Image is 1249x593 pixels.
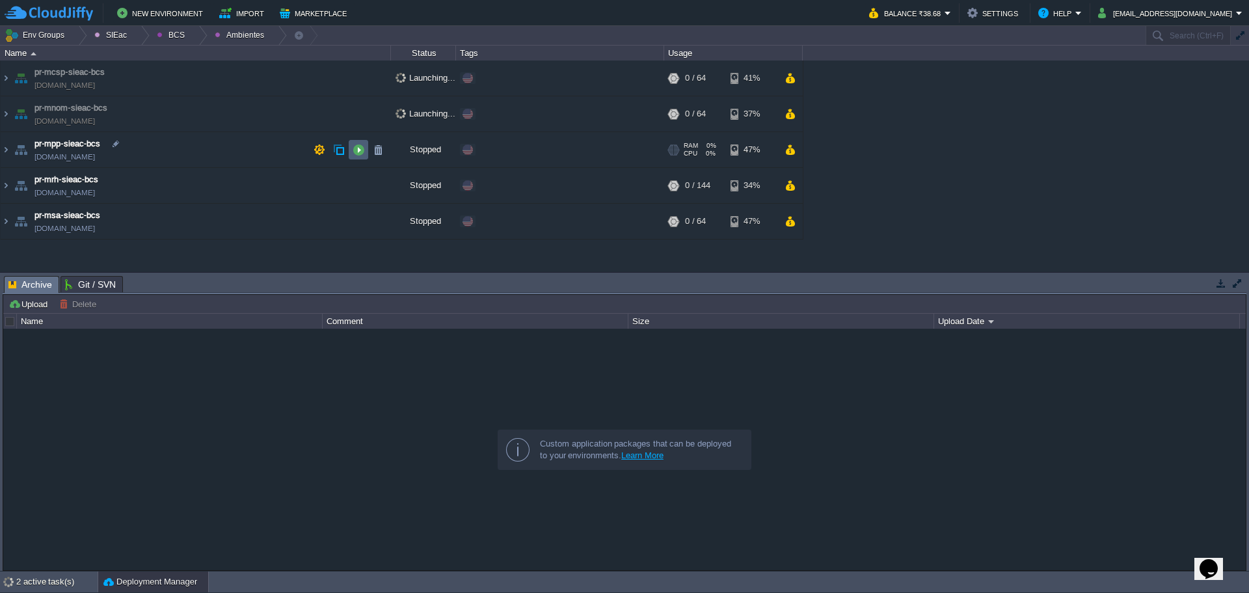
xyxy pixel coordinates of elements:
[396,73,455,83] span: Launching...
[18,314,322,329] div: Name
[869,5,945,21] button: Balance ₹38.68
[684,142,698,150] span: RAM
[16,572,98,592] div: 2 active task(s)
[685,204,706,239] div: 0 / 64
[1,204,11,239] img: AMDAwAAAACH5BAEAAAAALAAAAAABAAEAAAICRAEAOw==
[215,26,269,44] button: Ambientes
[31,52,36,55] img: AMDAwAAAACH5BAEAAAAALAAAAAABAAEAAAICRAEAOw==
[5,5,93,21] img: CloudJiffy
[731,61,773,96] div: 41%
[685,96,706,131] div: 0 / 64
[392,46,455,61] div: Status
[621,450,664,460] a: Learn More
[34,66,105,79] a: pr-mcsp-sieac-bcs
[1,96,11,131] img: AMDAwAAAACH5BAEAAAAALAAAAAABAAEAAAICRAEAOw==
[34,79,95,92] a: [DOMAIN_NAME]
[103,575,197,588] button: Deployment Manager
[731,132,773,167] div: 47%
[391,204,456,239] div: Stopped
[8,298,51,310] button: Upload
[1098,5,1236,21] button: [EMAIL_ADDRESS][DOMAIN_NAME]
[12,132,30,167] img: AMDAwAAAACH5BAEAAAAALAAAAAABAAEAAAICRAEAOw==
[12,168,30,203] img: AMDAwAAAACH5BAEAAAAALAAAAAABAAEAAAICRAEAOw==
[34,115,95,128] a: [DOMAIN_NAME]
[629,314,933,329] div: Size
[117,5,207,21] button: New Environment
[1,132,11,167] img: AMDAwAAAACH5BAEAAAAALAAAAAABAAEAAAICRAEAOw==
[731,96,773,131] div: 37%
[34,209,100,222] a: pr-msa-sieac-bcs
[1,46,390,61] div: Name
[5,26,69,44] button: Env Groups
[12,61,30,96] img: AMDAwAAAACH5BAEAAAAALAAAAAABAAEAAAICRAEAOw==
[12,204,30,239] img: AMDAwAAAACH5BAEAAAAALAAAAAABAAEAAAICRAEAOw==
[34,137,100,150] a: pr-mpp-sieac-bcs
[34,186,95,199] a: [DOMAIN_NAME]
[8,277,52,293] span: Archive
[457,46,664,61] div: Tags
[65,277,116,292] span: Git / SVN
[94,26,131,44] button: SIEac
[684,150,697,158] span: CPU
[219,5,268,21] button: Import
[59,298,100,310] button: Delete
[157,26,189,44] button: BCS
[967,5,1022,21] button: Settings
[34,173,98,186] a: pr-mrh-sieac-bcs
[34,150,95,163] a: [DOMAIN_NAME]
[34,102,107,115] a: pr-mnom-sieac-bcs
[1194,541,1236,580] iframe: chat widget
[1,61,11,96] img: AMDAwAAAACH5BAEAAAAALAAAAAABAAEAAAICRAEAOw==
[391,168,456,203] div: Stopped
[703,150,716,158] span: 0%
[685,61,706,96] div: 0 / 64
[685,168,710,203] div: 0 / 144
[665,46,802,61] div: Usage
[396,109,455,118] span: Launching...
[12,96,30,131] img: AMDAwAAAACH5BAEAAAAALAAAAAABAAEAAAICRAEAOw==
[703,142,716,150] span: 0%
[34,222,95,235] a: [DOMAIN_NAME]
[731,168,773,203] div: 34%
[1038,5,1075,21] button: Help
[731,204,773,239] div: 47%
[323,314,628,329] div: Comment
[391,132,456,167] div: Stopped
[935,314,1239,329] div: Upload Date
[1,168,11,203] img: AMDAwAAAACH5BAEAAAAALAAAAAABAAEAAAICRAEAOw==
[280,5,351,21] button: Marketplace
[540,438,740,462] div: Custom application packages that can be deployed to your environments.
